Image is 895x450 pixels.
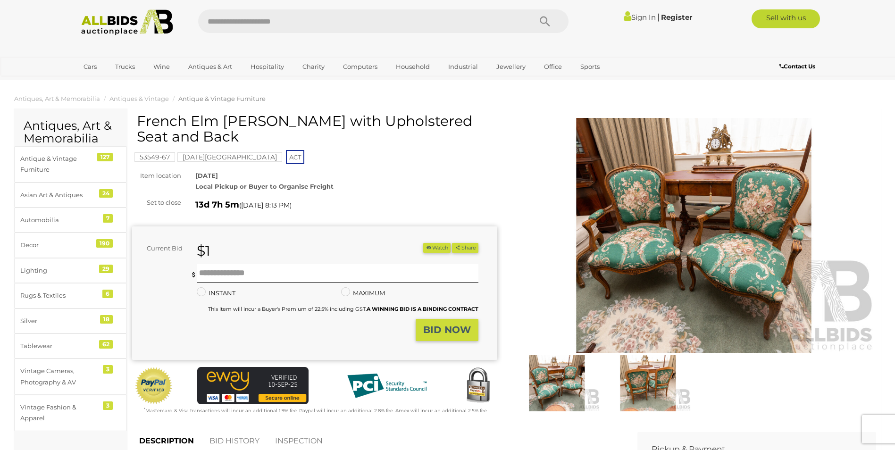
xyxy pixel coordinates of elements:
[14,395,127,431] a: Vintage Fashion & Apparel 3
[657,12,660,22] span: |
[244,59,290,75] a: Hospitality
[340,367,434,405] img: PCI DSS compliant
[14,258,127,283] a: Lighting 29
[20,190,98,200] div: Asian Art & Antiques
[14,308,127,333] a: Silver 18
[147,59,176,75] a: Wine
[423,243,451,253] button: Watch
[77,75,157,90] a: [GEOGRAPHIC_DATA]
[197,242,210,259] strong: $1
[96,239,113,248] div: 190
[286,150,304,164] span: ACT
[134,367,173,405] img: Official PayPal Seal
[76,9,178,35] img: Allbids.com.au
[20,215,98,225] div: Automobilia
[102,290,113,298] div: 6
[99,340,113,349] div: 62
[538,59,568,75] a: Office
[99,265,113,273] div: 29
[103,365,113,374] div: 3
[521,9,569,33] button: Search
[134,153,175,161] a: 53549-67
[20,366,98,388] div: Vintage Cameras, Photography & AV
[367,306,478,312] b: A WINNING BID IS A BINDING CONTRACT
[459,367,497,405] img: Secured by Rapid SSL
[134,152,175,162] mark: 53549-67
[337,59,384,75] a: Computers
[197,288,235,299] label: INSTANT
[779,61,818,72] a: Contact Us
[20,341,98,351] div: Tablewear
[423,324,471,335] strong: BID NOW
[109,95,169,102] a: Antiques & Vintage
[624,13,656,22] a: Sign In
[390,59,436,75] a: Household
[14,208,127,233] a: Automobilia 7
[442,59,484,75] a: Industrial
[20,265,98,276] div: Lighting
[125,197,188,208] div: Set to close
[195,172,218,179] strong: [DATE]
[132,243,190,254] div: Current Bid
[14,283,127,308] a: Rugs & Textiles 6
[197,367,309,404] img: eWAY Payment Gateway
[14,358,127,395] a: Vintage Cameras, Photography & AV 3
[177,152,282,162] mark: [DATE][GEOGRAPHIC_DATA]
[14,333,127,358] a: Tablewear 62
[511,118,877,353] img: French Elm Carver with Upholstered Seat and Back
[103,401,113,410] div: 3
[182,59,238,75] a: Antiques & Art
[490,59,532,75] a: Jewellery
[14,233,127,258] a: Decor 190
[178,95,266,102] a: Antique & Vintage Furniture
[20,316,98,326] div: Silver
[423,243,451,253] li: Watch this item
[341,288,385,299] label: MAXIMUM
[195,200,239,210] strong: 13d 7h 5m
[14,146,127,183] a: Antique & Vintage Furniture 127
[605,355,691,411] img: French Elm Carver with Upholstered Seat and Back
[239,201,292,209] span: ( )
[20,290,98,301] div: Rugs & Textiles
[14,95,100,102] a: Antiques, Art & Memorabilia
[416,319,478,341] button: BID NOW
[77,59,103,75] a: Cars
[241,201,290,209] span: [DATE] 8:13 PM
[661,13,692,22] a: Register
[195,183,334,190] strong: Local Pickup or Buyer to Organise Freight
[20,153,98,175] div: Antique & Vintage Furniture
[574,59,606,75] a: Sports
[208,306,478,312] small: This Item will incur a Buyer's Premium of 22.5% including GST.
[103,214,113,223] div: 7
[109,59,141,75] a: Trucks
[99,189,113,198] div: 24
[125,170,188,181] div: Item location
[452,243,478,253] button: Share
[24,119,117,145] h2: Antiques, Art & Memorabilia
[20,240,98,250] div: Decor
[296,59,331,75] a: Charity
[177,153,282,161] a: [DATE][GEOGRAPHIC_DATA]
[144,408,488,414] small: Mastercard & Visa transactions will incur an additional 1.9% fee. Paypal will incur an additional...
[100,315,113,324] div: 18
[97,153,113,161] div: 127
[514,355,600,411] img: French Elm Carver with Upholstered Seat and Back
[779,63,815,70] b: Contact Us
[752,9,820,28] a: Sell with us
[14,183,127,208] a: Asian Art & Antiques 24
[137,113,495,144] h1: French Elm [PERSON_NAME] with Upholstered Seat and Back
[20,402,98,424] div: Vintage Fashion & Apparel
